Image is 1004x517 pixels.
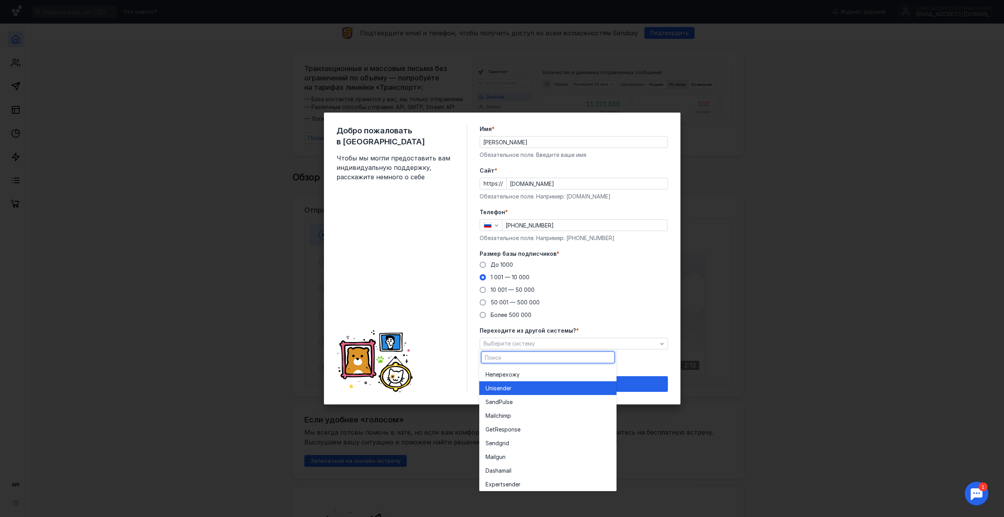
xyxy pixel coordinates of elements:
[479,422,617,436] button: GetResponse
[486,371,493,379] span: Не
[480,193,668,200] div: Обязательное поле. Например: [DOMAIN_NAME]
[510,467,511,475] span: l
[480,338,668,350] button: Выберите систему
[479,381,617,395] button: Unisender
[491,311,531,318] span: Более 500 000
[480,125,492,133] span: Имя
[336,125,454,147] span: Добро пожаловать в [GEOGRAPHIC_DATA]
[486,439,504,447] span: Sendgr
[492,481,520,488] span: pertsender
[480,167,495,175] span: Cайт
[491,286,535,293] span: 10 001 — 50 000
[484,340,535,347] span: Выберите систему
[491,274,529,280] span: 1 001 — 10 000
[479,450,617,464] button: Mailgun
[486,384,509,392] span: Unisende
[486,467,510,475] span: Dashamai
[18,5,27,13] div: 1
[479,409,617,422] button: Mailchimp
[479,436,617,450] button: Sendgrid
[493,371,520,379] span: перехожу
[486,426,489,433] span: G
[479,366,617,491] div: grid
[479,368,617,381] button: Неперехожу
[486,398,509,406] span: SendPuls
[491,299,540,306] span: 50 001 — 500 000
[491,261,513,268] span: До 1000
[509,384,511,392] span: r
[480,250,557,258] span: Размер базы подписчиков
[479,464,617,477] button: Dashamail
[480,327,576,335] span: Переходите из другой системы?
[480,208,505,216] span: Телефон
[479,477,617,491] button: Expertsender
[480,234,668,242] div: Обязательное поле. Например: [PHONE_NUMBER]
[504,439,509,447] span: id
[489,426,520,433] span: etResponse
[496,453,506,461] span: gun
[507,412,511,420] span: p
[509,398,513,406] span: e
[486,412,507,420] span: Mailchim
[482,352,614,363] input: Поиск
[479,395,617,409] button: SendPulse
[486,453,496,461] span: Mail
[336,153,454,182] span: Чтобы мы могли предоставить вам индивидуальную поддержку, расскажите немного о себе
[486,481,492,488] span: Ex
[480,151,668,159] div: Обязательное поле. Введите ваше имя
